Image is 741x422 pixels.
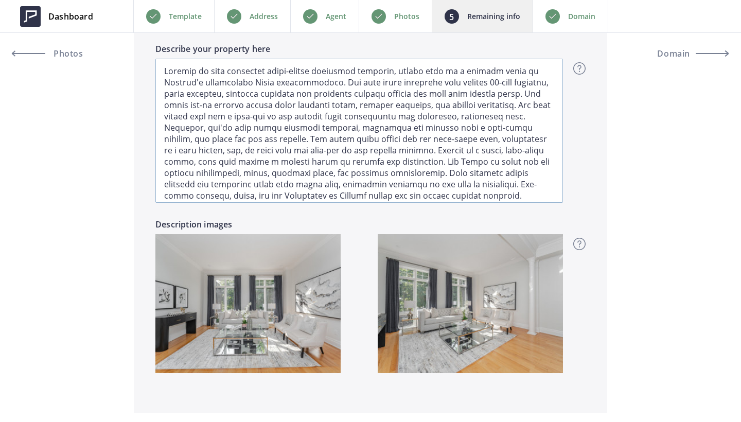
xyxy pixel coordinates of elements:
label: Describe your property here [155,43,563,59]
img: question [573,62,586,75]
button: Domain [636,41,729,66]
p: Photos [394,10,419,23]
span: Photos [51,49,83,58]
label: Description images [155,218,341,234]
img: question [573,238,586,250]
a: Photos [12,41,105,66]
p: Address [250,10,278,23]
a: Dashboard [12,1,101,32]
span: Dashboard [48,10,93,23]
p: Agent [326,10,346,23]
p: Remaining info [467,10,520,23]
p: Template [169,10,202,23]
p: Domain [568,10,595,23]
span: Domain [657,49,690,58]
